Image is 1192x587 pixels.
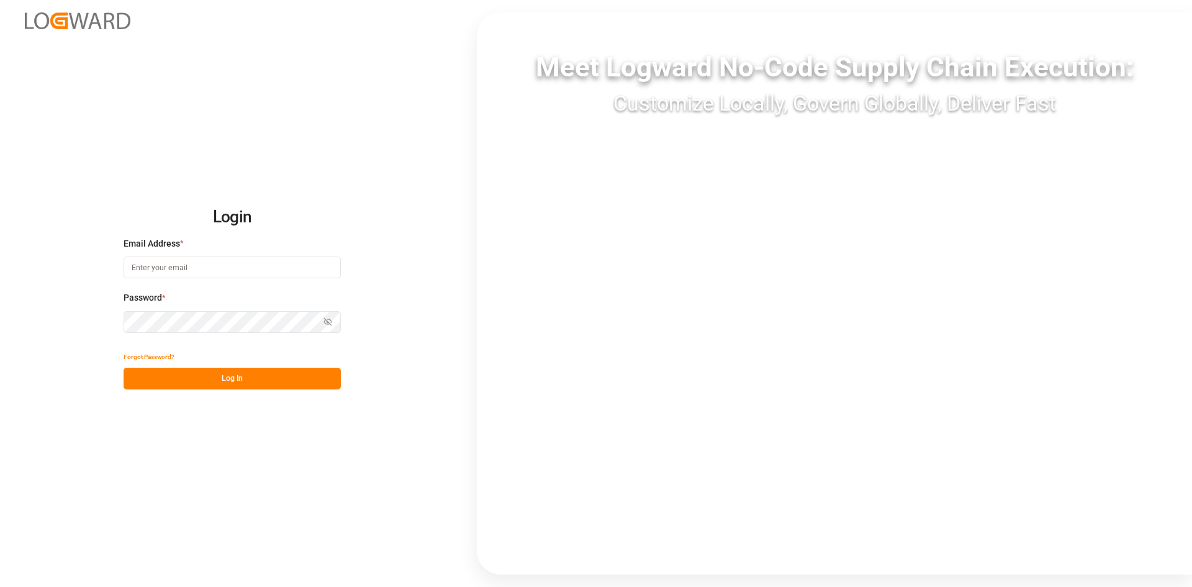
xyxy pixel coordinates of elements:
[124,346,174,368] button: Forgot Password?
[25,12,130,29] img: Logward_new_orange.png
[124,291,162,304] span: Password
[124,368,341,389] button: Log In
[124,257,341,278] input: Enter your email
[124,237,180,250] span: Email Address
[477,47,1192,88] div: Meet Logward No-Code Supply Chain Execution:
[477,88,1192,119] div: Customize Locally, Govern Globally, Deliver Fast
[124,198,341,237] h2: Login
